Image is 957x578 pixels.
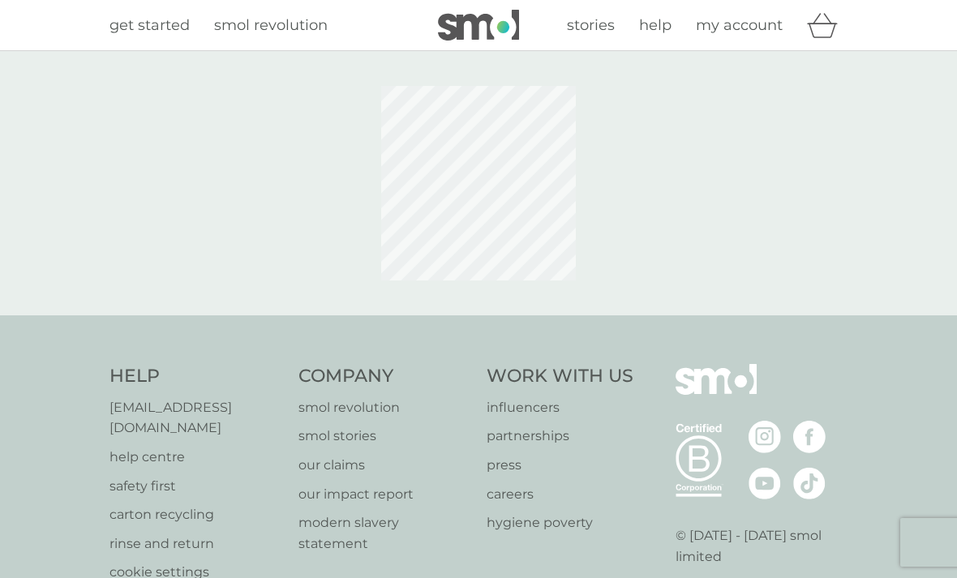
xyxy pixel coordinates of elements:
[298,397,471,418] a: smol revolution
[639,16,672,34] span: help
[298,364,471,389] h4: Company
[298,484,471,505] a: our impact report
[749,421,781,453] img: visit the smol Instagram page
[109,16,190,34] span: get started
[696,16,783,34] span: my account
[487,364,633,389] h4: Work With Us
[807,9,848,41] div: basket
[487,484,633,505] a: careers
[214,16,328,34] span: smol revolution
[567,14,615,37] a: stories
[109,397,282,439] a: [EMAIL_ADDRESS][DOMAIN_NAME]
[487,512,633,533] a: hygiene poverty
[109,14,190,37] a: get started
[793,467,826,499] img: visit the smol Tiktok page
[109,476,282,497] a: safety first
[298,512,471,554] a: modern slavery statement
[214,14,328,37] a: smol revolution
[749,467,781,499] img: visit the smol Youtube page
[676,525,848,567] p: © [DATE] - [DATE] smol limited
[487,397,633,418] a: influencers
[696,14,783,37] a: my account
[487,426,633,447] a: partnerships
[567,16,615,34] span: stories
[487,455,633,476] a: press
[793,421,826,453] img: visit the smol Facebook page
[298,426,471,447] a: smol stories
[109,364,282,389] h4: Help
[676,364,757,419] img: smol
[109,447,282,468] a: help centre
[438,10,519,41] img: smol
[639,14,672,37] a: help
[109,533,282,554] a: rinse and return
[109,504,282,525] a: carton recycling
[298,455,471,476] a: our claims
